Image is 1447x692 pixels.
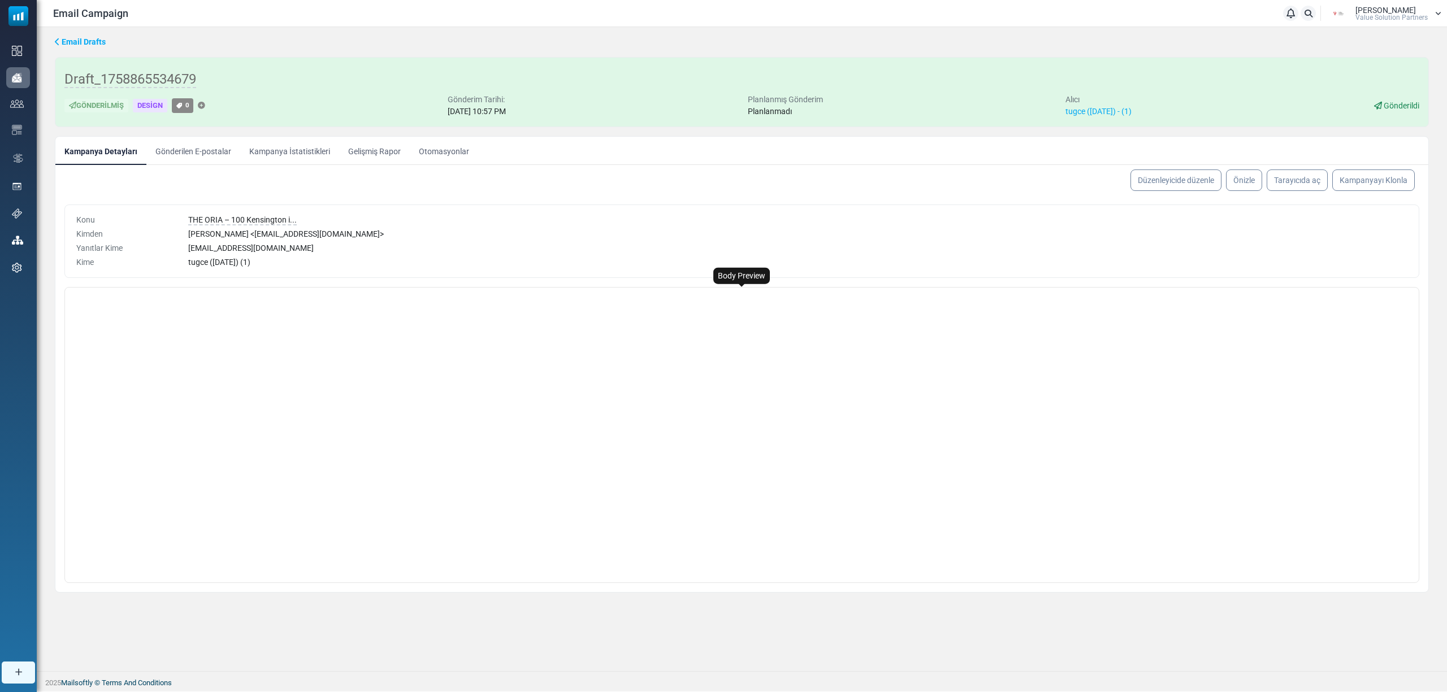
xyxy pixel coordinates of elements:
div: Body Preview [713,268,770,284]
span: THE ORIA – 100 Kensington i... [188,215,297,225]
a: Kampanyayı Klonla [1332,169,1415,191]
span: [PERSON_NAME] [1355,6,1416,14]
span: translation missing: tr.ms_sidebar.email_drafts [62,37,106,46]
a: User Logo [PERSON_NAME] Value Solution Partners [1324,5,1441,22]
span: Planlanmadı [748,107,792,116]
img: User Logo [1324,5,1353,22]
div: [DATE] 10:57 PM [448,106,506,117]
a: Kampanya Detayları [55,137,146,165]
span: translation missing: tr.layouts.footer.terms_and_conditions [102,678,172,687]
div: [PERSON_NAME] < [EMAIL_ADDRESS][DOMAIN_NAME] > [188,228,1407,240]
span: Value Solution Partners [1355,14,1428,21]
a: Gelişmiş Rapor [339,137,410,165]
img: mailsoftly_icon_blue_white.svg [8,6,28,26]
span: Draft_1758865534679 [64,71,196,88]
a: Önizle [1226,169,1262,191]
img: landing_pages.svg [12,181,22,192]
div: Kimden [76,228,175,240]
img: email-templates-icon.svg [12,125,22,135]
div: Gönderilmiş [64,99,128,113]
img: contacts-icon.svg [10,99,24,107]
img: settings-icon.svg [12,263,22,273]
img: support-icon.svg [12,208,22,219]
span: Gönderildi [1384,101,1419,110]
a: Etiket Ekle [198,102,205,110]
div: Body Preview [65,288,1419,582]
div: Design [133,99,167,113]
div: Konu [76,214,175,226]
div: Kime [76,256,175,268]
a: 0 [172,98,193,112]
div: Gönderim Tarihi: [448,94,506,106]
div: Planlanmış Gönderim [748,94,823,106]
a: Terms And Conditions [102,678,172,687]
a: Email Drafts [55,36,106,48]
div: Alıcı [1065,94,1132,106]
a: Kampanya İstatistikleri [240,137,339,165]
a: Gönderilen E-postalar [146,137,240,165]
span: Email Campaign [53,6,128,21]
img: dashboard-icon.svg [12,46,22,56]
a: Otomasyonlar [410,137,478,165]
img: workflow.svg [12,152,24,165]
div: [EMAIL_ADDRESS][DOMAIN_NAME] [188,242,1407,254]
a: Tarayıcıda aç [1267,169,1328,191]
img: campaigns-icon-active.png [12,73,22,82]
span: 0 [185,101,189,109]
span: tugce ([DATE]) (1) [188,258,250,267]
footer: 2025 [37,671,1447,691]
a: Mailsoftly © [61,678,100,687]
a: tugce ([DATE]) - (1) [1065,107,1132,116]
a: Düzenleyicide düzenle [1130,169,1221,191]
div: Yanıtlar Kime [76,242,175,254]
